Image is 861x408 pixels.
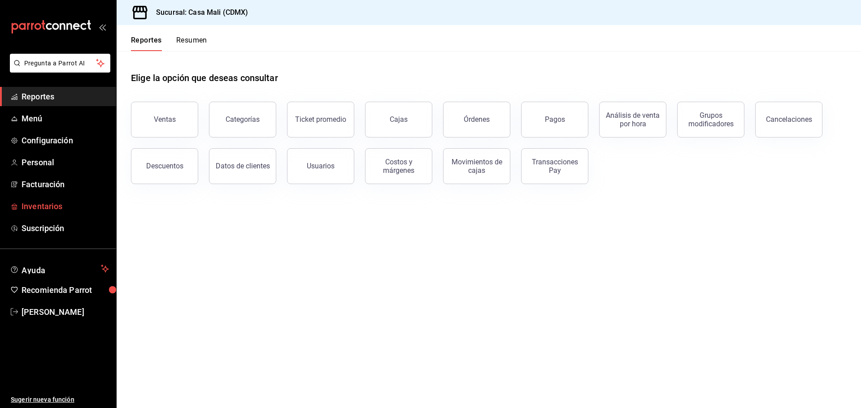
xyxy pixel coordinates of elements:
div: Pagos [545,115,565,124]
span: Personal [22,156,109,168]
button: Cancelaciones [755,102,822,137]
button: Transacciones Pay [521,148,588,184]
button: Ventas [131,102,198,137]
div: Costos y márgenes [371,158,426,175]
button: Movimientos de cajas [443,148,510,184]
div: Grupos modificadores [683,111,739,128]
span: [PERSON_NAME] [22,306,109,318]
div: Movimientos de cajas [449,158,504,175]
button: Reportes [131,36,162,51]
div: Descuentos [146,162,183,170]
a: Cajas [365,102,432,137]
span: Suscripción [22,222,109,234]
button: open_drawer_menu [99,23,106,30]
div: Órdenes [464,115,490,124]
div: Análisis de venta por hora [605,111,661,128]
span: Facturación [22,178,109,190]
div: Datos de clientes [216,162,270,170]
span: Ayuda [22,263,97,274]
div: Transacciones Pay [527,158,583,175]
span: Sugerir nueva función [11,395,109,404]
span: Reportes [22,90,109,103]
span: Inventarios [22,200,109,212]
button: Usuarios [287,148,354,184]
div: Cajas [390,114,408,125]
button: Resumen [176,36,207,51]
button: Pregunta a Parrot AI [10,54,110,73]
button: Descuentos [131,148,198,184]
button: Datos de clientes [209,148,276,184]
button: Categorías [209,102,276,137]
div: Ventas [154,115,176,124]
span: Recomienda Parrot [22,284,109,296]
span: Configuración [22,134,109,146]
div: Cancelaciones [766,115,812,124]
h1: Elige la opción que deseas consultar [131,71,278,85]
button: Costos y márgenes [365,148,432,184]
button: Grupos modificadores [677,102,744,137]
h3: Sucursal: Casa Mali (CDMX) [149,7,248,18]
button: Análisis de venta por hora [599,102,666,137]
a: Pregunta a Parrot AI [6,65,110,74]
span: Menú [22,112,109,125]
div: Categorías [226,115,260,124]
div: Ticket promedio [295,115,346,124]
button: Ticket promedio [287,102,354,137]
div: navigation tabs [131,36,207,51]
button: Órdenes [443,102,510,137]
span: Pregunta a Parrot AI [24,59,96,68]
div: Usuarios [307,162,335,170]
button: Pagos [521,102,588,137]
